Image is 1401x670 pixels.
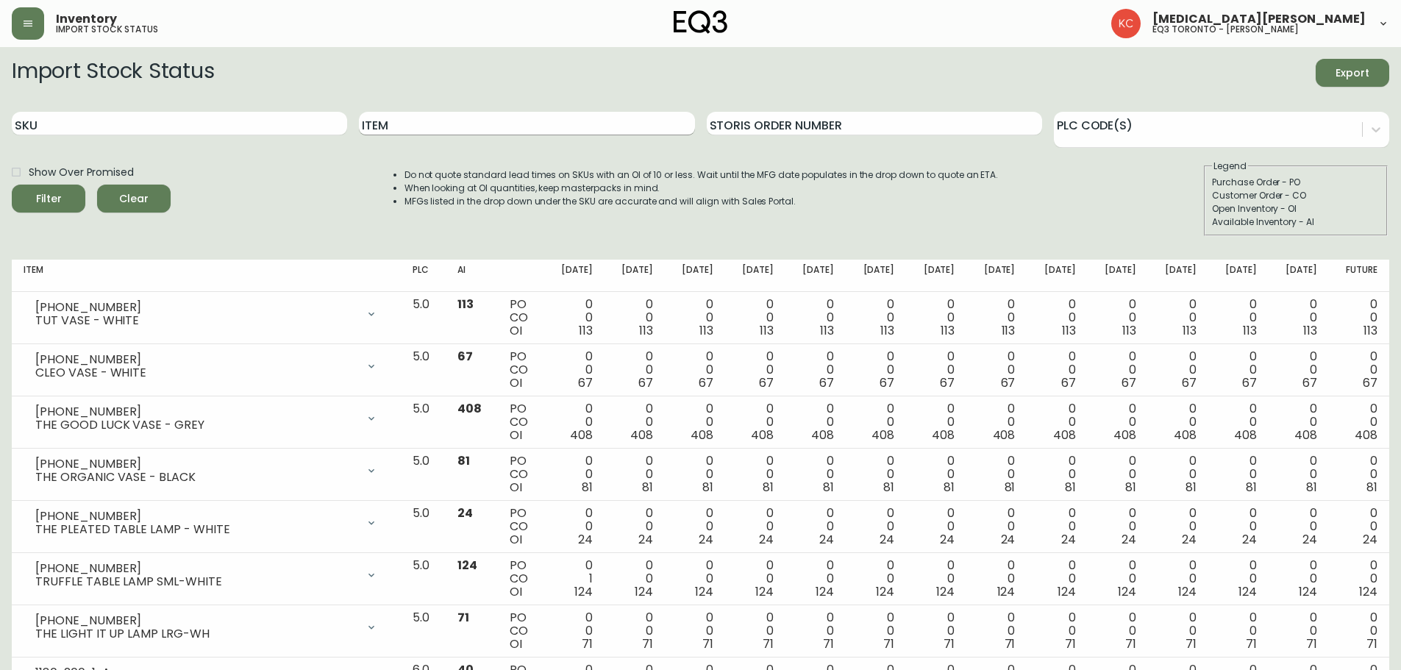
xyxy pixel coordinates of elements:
div: 0 0 [918,298,955,338]
div: THE ORGANIC VASE - BLACK [35,471,357,484]
div: 0 0 [1038,507,1075,546]
img: logo [674,10,728,34]
div: 0 0 [918,611,955,651]
div: Customer Order - CO [1212,189,1380,202]
span: 24 [1122,531,1136,548]
span: 24 [1182,531,1197,548]
h2: Import Stock Status [12,59,214,87]
span: OI [510,322,522,339]
div: 0 0 [797,559,834,599]
div: 0 0 [616,611,653,651]
div: 0 0 [918,455,955,494]
span: 408 [1234,427,1257,443]
div: 0 0 [677,507,713,546]
div: 0 0 [616,507,653,546]
span: 71 [1065,635,1076,652]
th: Item [12,260,401,292]
div: 0 0 [737,507,774,546]
span: 71 [1306,635,1317,652]
th: [DATE] [1148,260,1208,292]
span: 71 [823,635,834,652]
div: [PHONE_NUMBER] [35,562,357,575]
div: [PHONE_NUMBER]THE LIGHT IT UP LAMP LRG-WH [24,611,389,644]
div: TUT VASE - WHITE [35,314,357,327]
div: 0 0 [1280,559,1317,599]
span: 81 [1186,479,1197,496]
span: 408 [691,427,713,443]
div: 0 0 [556,507,593,546]
span: 124 [1238,583,1257,600]
span: 81 [582,479,593,496]
div: 0 0 [1220,507,1257,546]
div: [PHONE_NUMBER]TRUFFLE TABLE LAMP SML-WHITE [24,559,389,591]
span: 408 [570,427,593,443]
div: 0 0 [1038,298,1075,338]
div: 0 0 [616,298,653,338]
div: [PHONE_NUMBER]THE PLEATED TABLE LAMP - WHITE [24,507,389,539]
span: Inventory [56,13,117,25]
span: 124 [755,583,774,600]
div: [PHONE_NUMBER] [35,457,357,471]
div: 0 0 [616,350,653,390]
span: [MEDICAL_DATA][PERSON_NAME] [1152,13,1366,25]
div: 0 0 [1341,507,1377,546]
div: 0 0 [677,350,713,390]
div: 0 0 [1038,559,1075,599]
span: 67 [1122,374,1136,391]
span: 124 [936,583,955,600]
span: 67 [880,374,894,391]
div: 0 0 [797,402,834,442]
div: 0 0 [556,402,593,442]
span: 113 [699,322,713,339]
span: 71 [1005,635,1016,652]
div: 0 0 [1280,350,1317,390]
span: 81 [944,479,955,496]
div: 0 0 [1160,507,1197,546]
span: 408 [630,427,653,443]
span: 24 [457,505,473,521]
div: 0 0 [978,611,1015,651]
div: 0 0 [918,507,955,546]
th: [DATE] [906,260,966,292]
h5: eq3 toronto - [PERSON_NAME] [1152,25,1299,34]
th: [DATE] [1269,260,1329,292]
div: 0 0 [978,455,1015,494]
span: 81 [883,479,894,496]
span: 408 [1294,427,1317,443]
td: 5.0 [401,396,446,449]
div: 0 0 [677,455,713,494]
span: 71 [1366,635,1377,652]
span: 24 [819,531,834,548]
span: 71 [763,635,774,652]
div: 0 0 [1220,559,1257,599]
span: 67 [759,374,774,391]
div: 0 0 [918,559,955,599]
span: 408 [932,427,955,443]
th: [DATE] [846,260,906,292]
div: Purchase Order - PO [1212,176,1380,189]
div: [PHONE_NUMBER]TUT VASE - WHITE [24,298,389,330]
div: 0 0 [1341,455,1377,494]
th: [DATE] [605,260,665,292]
span: 24 [1302,531,1317,548]
span: 67 [1363,374,1377,391]
span: 67 [1061,374,1076,391]
span: Clear [109,190,159,208]
div: 0 0 [737,402,774,442]
div: 0 0 [616,402,653,442]
span: 71 [944,635,955,652]
span: 67 [638,374,653,391]
div: THE GOOD LUCK VASE - GREY [35,418,357,432]
span: 24 [759,531,774,548]
span: 67 [940,374,955,391]
span: Show Over Promised [29,165,134,180]
button: Filter [12,185,85,213]
span: Export [1327,64,1377,82]
span: 71 [642,635,653,652]
span: OI [510,374,522,391]
span: 81 [642,479,653,496]
span: 124 [1118,583,1136,600]
span: OI [510,531,522,548]
div: [PHONE_NUMBER] [35,510,357,523]
div: 0 0 [797,455,834,494]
